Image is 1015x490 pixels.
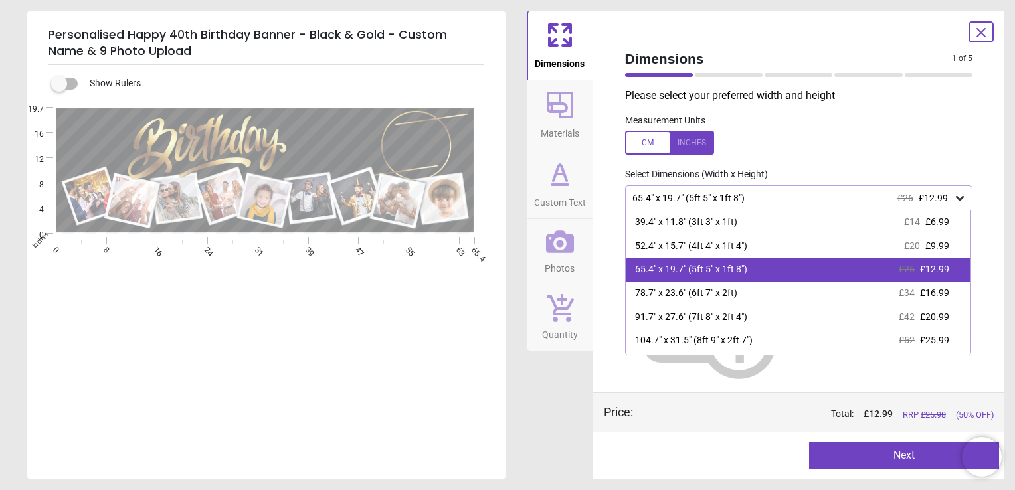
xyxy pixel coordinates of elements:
span: £ 25.98 [921,410,946,420]
span: £ [864,408,893,421]
div: 104.7" x 31.5" (8ft 9" x 2ft 7") [635,334,753,347]
div: Price : [604,404,633,420]
span: £12.99 [920,264,949,274]
span: £26 [899,264,915,274]
span: Dimensions [535,51,585,71]
span: £20.99 [920,311,949,322]
span: Quantity [542,322,578,342]
h5: Personalised Happy 40th Birthday Banner - Black & Gold - Custom Name & 9 Photo Upload [48,21,484,65]
span: Custom Text [534,190,586,210]
div: 65.4" x 19.7" (5ft 5" x 1ft 8") [631,193,954,204]
span: 12.99 [869,408,893,419]
span: £42 [899,311,915,322]
span: 19.7 [19,104,44,115]
div: Show Rulers [59,76,506,92]
span: £34 [899,287,915,298]
span: 12 [19,154,44,165]
label: Measurement Units [625,114,705,127]
span: 16 [19,129,44,140]
span: 4 [19,204,44,216]
span: £12.99 [919,193,948,203]
label: Select Dimensions (Width x Height) [614,168,768,181]
span: 1 of 5 [952,53,972,64]
span: Photos [545,256,575,276]
iframe: Brevo live chat [962,437,1002,477]
p: Please select your preferred width and height [625,88,984,103]
span: £14 [904,216,920,227]
button: Next [809,442,999,469]
span: £9.99 [925,240,949,251]
button: Custom Text [527,149,593,218]
span: 8 [19,179,44,191]
div: Total: [653,408,994,421]
span: £52 [899,335,915,345]
button: Materials [527,80,593,149]
div: 39.4" x 11.8" (3ft 3" x 1ft) [635,216,737,229]
span: RRP [903,409,946,421]
button: Dimensions [527,11,593,80]
span: Materials [541,121,579,141]
div: 91.7" x 27.6" (7ft 8" x 2ft 4") [635,311,747,324]
div: 52.4" x 15.7" (4ft 4" x 1ft 4") [635,240,747,253]
button: Photos [527,219,593,284]
span: £25.99 [920,335,949,345]
span: 0 [19,230,44,241]
div: 78.7" x 23.6" (6ft 7" x 2ft) [635,287,737,300]
span: £6.99 [925,216,949,227]
span: £16.99 [920,287,949,298]
span: (50% OFF) [956,409,994,421]
span: Dimensions [625,49,953,68]
button: Quantity [527,284,593,351]
span: £20 [904,240,920,251]
div: 65.4" x 19.7" (5ft 5" x 1ft 8") [635,263,747,276]
span: £26 [897,193,913,203]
